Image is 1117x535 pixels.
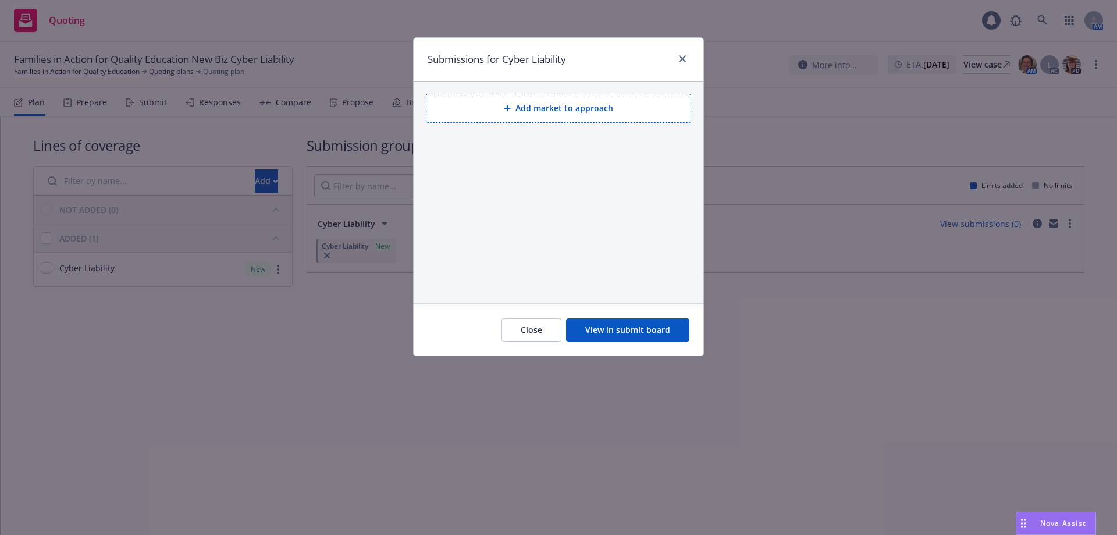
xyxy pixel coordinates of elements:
[1016,512,1031,534] div: Drag to move
[428,52,566,67] h1: Submissions for Cyber Liability
[675,52,689,66] a: close
[426,94,691,123] button: Add market to approach
[566,318,689,342] button: View in submit board
[501,318,561,342] button: Close
[1040,518,1086,528] span: Nova Assist
[1016,512,1096,535] button: Nova Assist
